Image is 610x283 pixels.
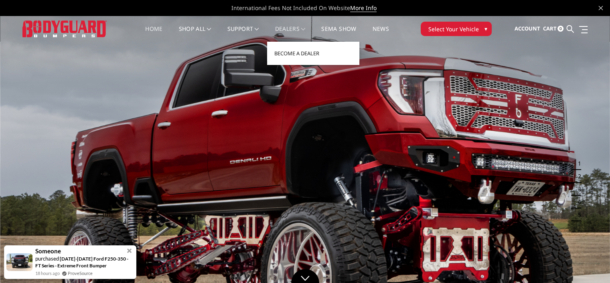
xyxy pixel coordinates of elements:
[275,26,306,42] a: Dealers
[372,26,389,42] a: News
[514,25,540,32] span: Account
[227,26,259,42] a: Support
[543,25,556,32] span: Cart
[573,157,581,170] button: 1 of 5
[35,248,61,255] span: Someone
[573,208,581,221] button: 5 of 5
[350,4,377,12] a: More Info
[428,25,479,33] span: Select Your Vehicle
[35,256,128,269] a: [DATE]-[DATE] Ford F250-350 - FT Series - Extreme Front Bumper
[35,270,60,277] span: 18 hours ago
[270,46,356,61] a: Become a Dealer
[291,269,319,283] a: Click to Down
[421,22,492,36] button: Select Your Vehicle
[557,26,563,32] span: 0
[484,24,487,33] span: ▾
[35,255,59,262] span: purchased
[573,170,581,183] button: 2 of 5
[145,26,162,42] a: Home
[179,26,211,42] a: shop all
[514,18,540,40] a: Account
[573,183,581,196] button: 3 of 5
[6,253,32,271] img: provesource social proof notification image
[22,20,107,37] img: BODYGUARD BUMPERS
[573,196,581,208] button: 4 of 5
[543,18,563,40] a: Cart 0
[321,26,356,42] a: SEMA Show
[68,270,93,277] a: ProveSource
